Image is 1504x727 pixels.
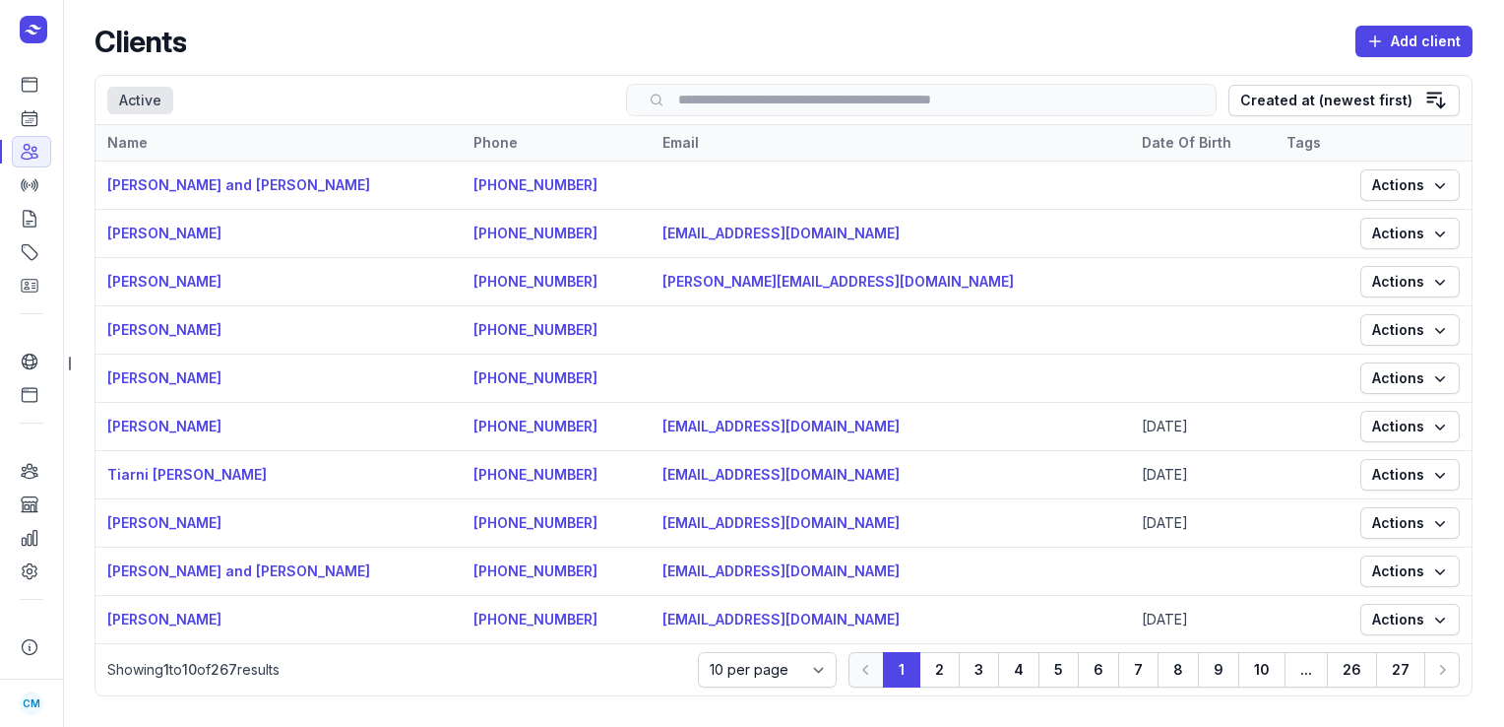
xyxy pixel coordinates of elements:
[1360,266,1460,297] button: Actions
[107,562,370,579] a: [PERSON_NAME] and [PERSON_NAME]
[182,661,197,678] span: 10
[1376,652,1425,688] button: 27
[1360,556,1460,587] button: Actions
[1158,652,1199,688] button: 8
[1130,403,1275,451] td: [DATE]
[23,692,40,715] span: CM
[959,652,999,688] button: 3
[473,225,597,241] a: [PHONE_NUMBER]
[107,611,221,628] a: [PERSON_NAME]
[1360,363,1460,394] button: Actions
[473,611,597,628] a: [PHONE_NUMBER]
[473,321,597,338] a: [PHONE_NUMBER]
[1372,222,1448,245] span: Actions
[662,273,1014,290] a: [PERSON_NAME][EMAIL_ADDRESS][DOMAIN_NAME]
[1372,318,1448,342] span: Actions
[473,176,597,193] a: [PHONE_NUMBER]
[1360,459,1460,491] button: Actions
[107,273,221,290] a: [PERSON_NAME]
[107,87,614,114] nav: Tabs
[1198,652,1239,688] button: 9
[1360,314,1460,346] button: Actions
[1275,125,1348,162] th: Tags
[1372,608,1448,631] span: Actions
[1130,125,1275,162] th: Date Of Birth
[1372,463,1448,487] span: Actions
[1367,30,1461,53] span: Add client
[1360,411,1460,442] button: Actions
[1360,218,1460,249] button: Actions
[473,562,597,579] a: [PHONE_NUMBER]
[163,661,169,678] span: 1
[662,562,900,579] a: [EMAIL_ADDRESS][DOMAIN_NAME]
[473,418,597,434] a: [PHONE_NUMBER]
[1130,451,1275,499] td: [DATE]
[107,466,267,483] a: Tiarni [PERSON_NAME]
[1130,596,1275,644] td: [DATE]
[107,514,221,531] a: [PERSON_NAME]
[1038,652,1079,688] button: 5
[662,514,900,531] a: [EMAIL_ADDRESS][DOMAIN_NAME]
[1372,415,1448,438] span: Actions
[651,125,1130,162] th: Email
[1372,270,1448,294] span: Actions
[107,660,686,680] p: Showing to of results
[1360,169,1460,201] button: Actions
[1372,511,1448,535] span: Actions
[1078,652,1119,688] button: 6
[1285,652,1328,688] button: ...
[107,225,221,241] a: [PERSON_NAME]
[211,661,237,678] span: 267
[107,321,221,338] a: [PERSON_NAME]
[1228,85,1460,116] button: Created at (newest first)
[1372,173,1448,197] span: Actions
[662,611,900,628] a: [EMAIL_ADDRESS][DOMAIN_NAME]
[473,514,597,531] a: [PHONE_NUMBER]
[1360,604,1460,635] button: Actions
[1372,560,1448,583] span: Actions
[94,24,186,59] h2: Clients
[1355,26,1473,57] button: Add client
[107,176,370,193] a: [PERSON_NAME] and [PERSON_NAME]
[473,466,597,483] a: [PHONE_NUMBER]
[107,87,173,114] div: Active
[998,652,1039,688] button: 4
[473,369,597,386] a: [PHONE_NUMBER]
[662,225,900,241] a: [EMAIL_ADDRESS][DOMAIN_NAME]
[473,273,597,290] a: [PHONE_NUMBER]
[1372,366,1448,390] span: Actions
[462,125,651,162] th: Phone
[848,652,1460,688] nav: Pagination
[95,125,462,162] th: Name
[1360,507,1460,539] button: Actions
[1238,652,1285,688] button: 10
[1327,652,1377,688] button: 26
[1130,499,1275,548] td: [DATE]
[919,652,960,688] button: 2
[662,466,900,483] a: [EMAIL_ADDRESS][DOMAIN_NAME]
[1118,652,1159,688] button: 7
[107,418,221,434] a: [PERSON_NAME]
[1240,89,1412,112] div: Created at (newest first)
[107,369,221,386] a: [PERSON_NAME]
[662,418,900,434] a: [EMAIL_ADDRESS][DOMAIN_NAME]
[883,652,920,688] button: 1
